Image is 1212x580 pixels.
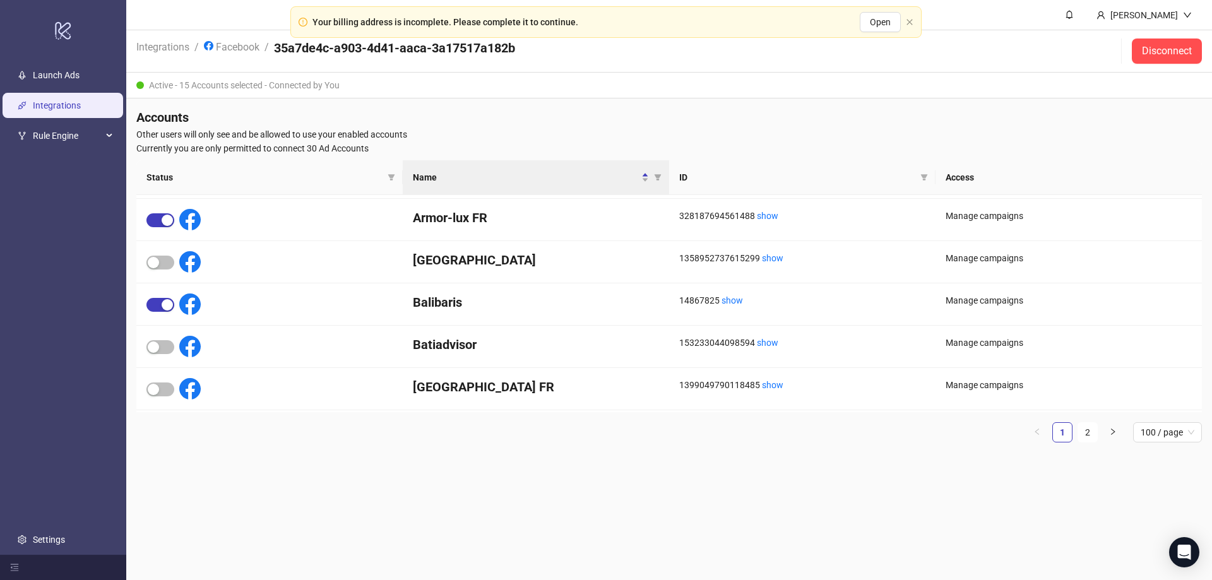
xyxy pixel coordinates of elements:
a: show [757,338,778,348]
a: Integrations [134,39,192,53]
li: / [264,39,269,63]
div: Manage campaigns [946,378,1192,392]
span: menu-fold [10,563,19,572]
a: show [757,211,778,221]
a: 1 [1053,423,1072,442]
button: left [1027,422,1047,442]
li: 1 [1052,422,1072,442]
span: Disconnect [1142,45,1192,57]
span: 100 / page [1141,423,1194,442]
h4: Balibaris [413,293,659,311]
span: user [1096,11,1105,20]
span: ID [679,170,915,184]
div: Manage campaigns [946,293,1192,307]
span: filter [651,168,664,187]
div: 14867825 [679,293,925,307]
span: left [1033,428,1041,435]
li: Previous Page [1027,422,1047,442]
div: 1399049790118485 [679,378,925,392]
a: Settings [33,535,65,545]
span: Other users will only see and be allowed to use your enabled accounts [136,127,1202,141]
li: 2 [1078,422,1098,442]
h4: Batiadvisor [413,336,659,353]
span: filter [918,168,930,187]
a: 2 [1078,423,1097,442]
a: show [722,295,743,305]
div: [PERSON_NAME] [1105,8,1183,22]
button: right [1103,422,1123,442]
span: filter [654,174,662,181]
h4: [GEOGRAPHIC_DATA] FR [413,378,659,396]
th: Access [936,160,1202,195]
span: filter [920,174,928,181]
span: fork [18,132,27,141]
a: show [762,380,783,390]
button: close [906,18,913,27]
span: Open [870,17,891,27]
div: Active - 15 Accounts selected - Connected by You [126,73,1212,98]
div: Manage campaigns [946,336,1192,350]
div: 1358952737615299 [679,251,925,265]
a: show [762,253,783,263]
button: Open [860,12,901,32]
th: Name [403,160,669,195]
span: right [1109,428,1117,435]
span: close [906,18,913,26]
li: / [194,39,199,63]
span: exclamation-circle [299,18,307,27]
div: Manage campaigns [946,251,1192,265]
div: Open Intercom Messenger [1169,537,1199,567]
span: Status [146,170,383,184]
span: bell [1065,10,1074,19]
button: Disconnect [1132,38,1202,64]
li: Next Page [1103,422,1123,442]
span: down [1183,11,1192,20]
div: Manage campaigns [946,209,1192,223]
h4: Armor-lux FR [413,209,659,227]
div: Page Size [1133,422,1202,442]
div: 153233044098594 [679,336,925,350]
div: Your billing address is incomplete. Please complete it to continue. [312,15,578,29]
span: Currently you are only permitted to connect 30 Ad Accounts [136,141,1202,155]
span: filter [388,174,395,181]
span: Name [413,170,639,184]
h4: Accounts [136,109,1202,126]
a: Integrations [33,101,81,111]
div: 328187694561488 [679,209,925,223]
a: Facebook [201,39,262,53]
h4: [GEOGRAPHIC_DATA] [413,251,659,269]
span: Rule Engine [33,124,102,149]
span: filter [385,168,398,187]
h4: 35a7de4c-a903-4d41-aaca-3a17517a182b [274,39,515,57]
a: Launch Ads [33,71,80,81]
